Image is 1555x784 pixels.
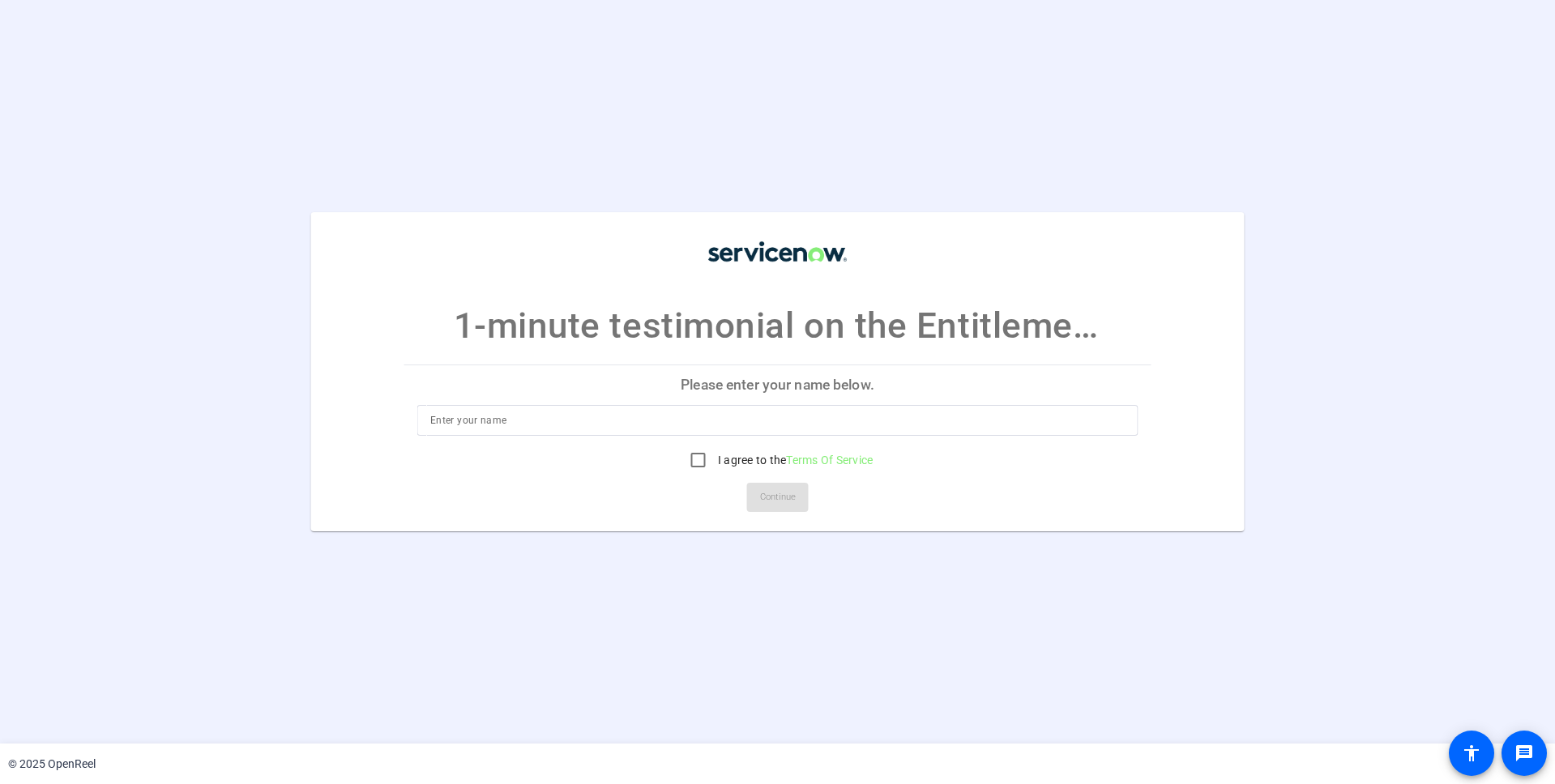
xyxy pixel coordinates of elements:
div: © 2025 OpenReel [8,756,96,773]
p: Please enter your name below. [404,366,1151,405]
mat-icon: accessibility [1462,744,1481,763]
input: Enter your name [430,411,1125,430]
label: I agree to the [715,452,874,468]
a: Terms Of Service [786,454,873,467]
p: 1-minute testimonial on the Entitlement Dashboard [454,300,1102,353]
img: company-logo [697,228,859,275]
mat-icon: message [1514,744,1534,763]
